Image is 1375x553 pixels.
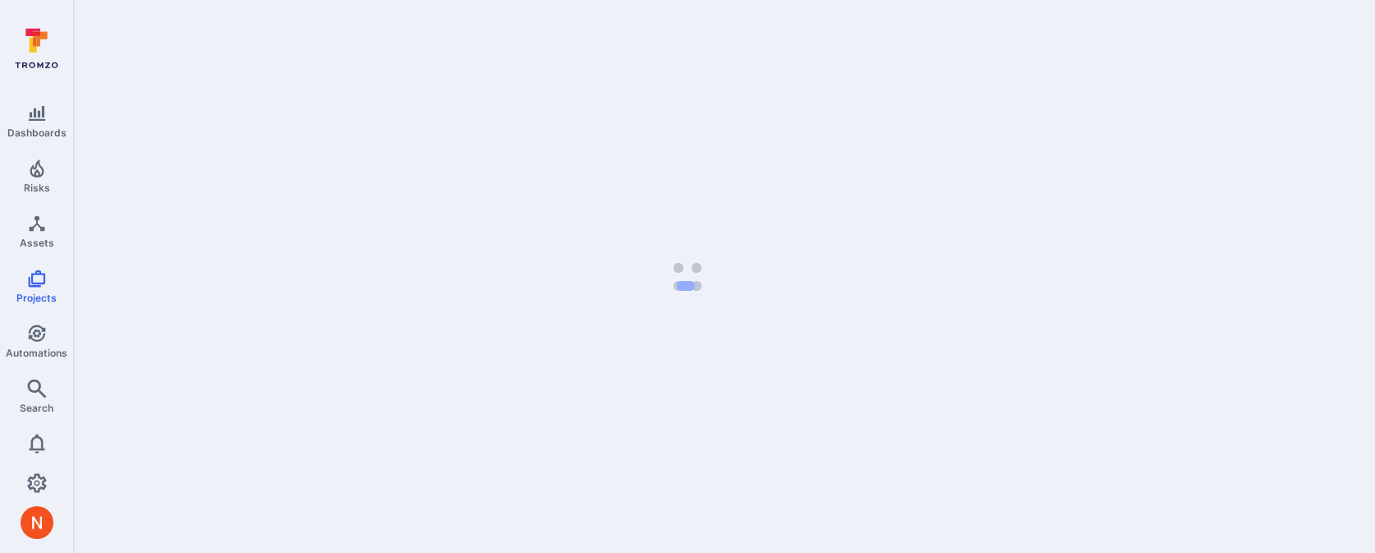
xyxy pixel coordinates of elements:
[6,347,67,359] span: Automations
[7,127,67,139] span: Dashboards
[20,402,53,414] span: Search
[21,506,53,539] img: ACg8ocIprwjrgDQnDsNSk9Ghn5p5-B8DpAKWoJ5Gi9syOE4K59tr4Q=s96-c
[20,237,54,249] span: Assets
[21,506,53,539] div: Neeren Patki
[16,292,57,304] span: Projects
[24,182,50,194] span: Risks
